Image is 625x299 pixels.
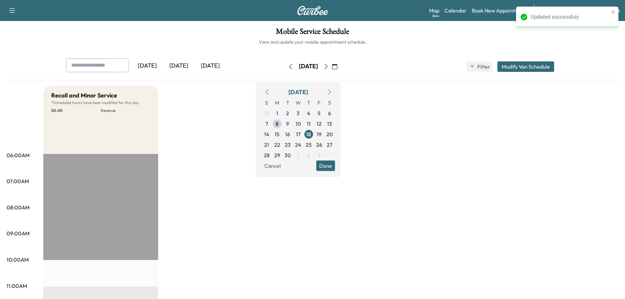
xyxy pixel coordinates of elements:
[101,108,150,113] p: Revenue
[299,62,318,71] div: [DATE]
[7,39,618,45] h6: View and update your mobile appointment schedule.
[467,61,492,72] button: Filter
[296,130,301,138] span: 17
[429,7,439,14] a: MapBeta
[307,151,310,159] span: 2
[286,109,289,117] span: 2
[7,203,30,211] p: 08:00AM
[472,7,527,14] a: Book New Appointment
[7,28,618,39] h1: Mobile Service Schedule
[295,141,301,149] span: 24
[316,160,335,171] button: Done
[274,151,280,159] span: 29
[195,58,226,74] div: [DATE]
[327,141,332,149] span: 27
[7,282,27,290] p: 11:00AM
[163,58,195,74] div: [DATE]
[445,7,467,14] a: Calendar
[282,97,293,108] span: T
[261,97,272,108] span: S
[285,130,290,138] span: 16
[307,120,311,128] span: 11
[275,130,280,138] span: 15
[306,141,312,149] span: 25
[497,61,554,72] button: Modify Van Schedule
[317,120,322,128] span: 12
[307,109,310,117] span: 4
[328,109,331,117] span: 6
[317,130,322,138] span: 19
[132,58,163,74] div: [DATE]
[306,130,311,138] span: 18
[276,120,279,128] span: 8
[264,141,269,149] span: 21
[51,100,150,105] p: Scheduled hours have been modified for this day
[284,151,291,159] span: 30
[51,91,117,100] h5: Recall and Minor Service
[7,151,30,159] p: 06:00AM
[297,6,328,15] img: Curbee Logo
[272,97,282,108] span: M
[286,120,289,128] span: 9
[324,97,335,108] span: S
[318,151,321,159] span: 3
[265,120,268,128] span: 7
[261,160,284,171] button: Cancel
[297,151,299,159] span: 1
[7,177,29,185] p: 07:00AM
[274,141,280,149] span: 22
[297,109,300,117] span: 3
[314,97,324,108] span: F
[276,109,278,117] span: 1
[288,88,308,97] div: [DATE]
[327,120,332,128] span: 13
[303,97,314,108] span: T
[296,120,301,128] span: 10
[316,141,322,149] span: 26
[264,130,269,138] span: 14
[264,151,270,159] span: 28
[326,130,333,138] span: 20
[611,9,616,14] button: close
[264,109,269,117] span: 31
[531,13,609,21] div: Updated successfuly
[432,13,439,18] div: Beta
[285,141,291,149] span: 23
[51,108,101,113] p: $ 0.00
[7,256,29,264] p: 10:00AM
[7,229,30,237] p: 09:00AM
[293,97,303,108] span: W
[318,109,321,117] span: 5
[477,63,489,71] span: Filter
